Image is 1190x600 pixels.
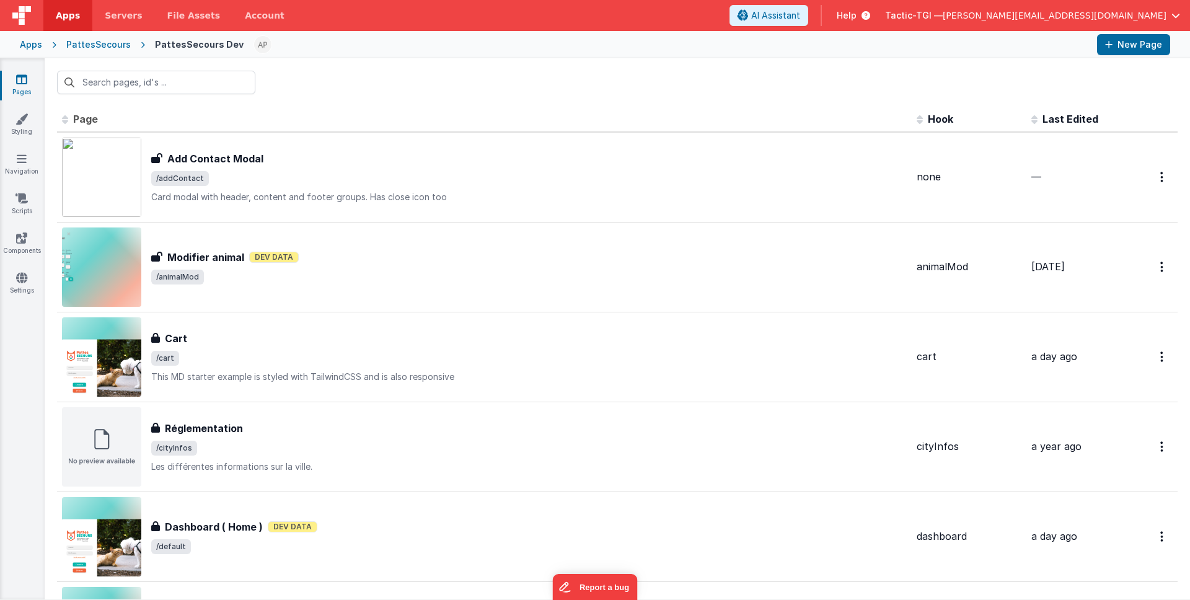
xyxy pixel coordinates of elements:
span: Tactic-TGI — [885,9,943,22]
button: Options [1153,344,1173,369]
span: /addContact [151,171,209,186]
span: /animalMod [151,270,204,285]
button: Tactic-TGI — [PERSON_NAME][EMAIL_ADDRESS][DOMAIN_NAME] [885,9,1180,22]
h3: Add Contact Modal [167,151,263,166]
div: cityInfos [917,439,1021,454]
span: a day ago [1031,350,1077,363]
input: Search pages, id's ... [57,71,255,94]
span: [DATE] [1031,260,1065,273]
span: a year ago [1031,440,1082,452]
p: This MD starter example is styled with TailwindCSS and is also responsive [151,371,907,383]
span: Apps [56,9,80,22]
button: Options [1153,254,1173,280]
span: Hook [928,113,953,125]
span: /default [151,539,191,554]
p: Les différentes informations sur la ville. [151,461,907,473]
div: dashboard [917,529,1021,544]
span: Servers [105,9,142,22]
div: none [917,170,1021,184]
div: cart [917,350,1021,364]
span: — [1031,170,1041,183]
span: /cart [151,351,179,366]
span: Help [837,9,857,22]
h3: Réglementation [165,421,243,436]
button: Options [1153,524,1173,549]
img: c78abd8586fb0502950fd3f28e86ae42 [254,36,271,53]
span: [PERSON_NAME][EMAIL_ADDRESS][DOMAIN_NAME] [943,9,1166,22]
span: a day ago [1031,530,1077,542]
div: PattesSecours Dev [155,38,244,51]
button: AI Assistant [729,5,808,26]
span: /cityInfos [151,441,197,456]
p: Card modal with header, content and footer groups. Has close icon too [151,191,907,203]
button: Options [1153,434,1173,459]
div: animalMod [917,260,1021,274]
iframe: Marker.io feedback button [553,574,638,600]
span: Dev Data [249,252,299,263]
span: Last Edited [1042,113,1098,125]
h3: Dashboard ( Home ) [165,519,263,534]
button: Options [1153,164,1173,190]
span: Dev Data [268,521,317,532]
span: Page [73,113,98,125]
button: New Page [1097,34,1170,55]
div: PattesSecours [66,38,131,51]
h3: Modifier animal [167,250,244,265]
span: File Assets [167,9,221,22]
h3: Cart [165,331,187,346]
span: AI Assistant [751,9,800,22]
div: Apps [20,38,42,51]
